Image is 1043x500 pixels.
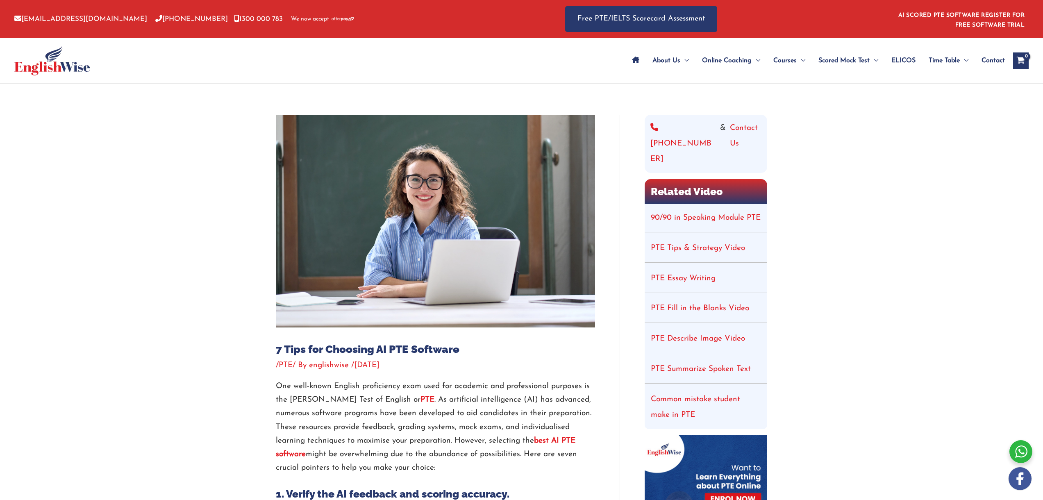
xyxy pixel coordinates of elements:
[885,46,922,75] a: ELICOS
[651,275,716,282] a: PTE Essay Writing
[651,214,761,222] a: 90/90 in Speaking Module PTE
[929,46,960,75] span: Time Table
[651,365,751,373] a: PTE Summarize Spoken Text
[797,46,805,75] span: Menu Toggle
[651,395,740,419] a: Common mistake student make in PTE
[695,46,767,75] a: Online CoachingMenu Toggle
[652,46,680,75] span: About Us
[276,380,595,475] p: One well-known English proficiency exam used for academic and professional purposes is the [PERSO...
[893,6,1029,32] aside: Header Widget 1
[565,6,717,32] a: Free PTE/IELTS Scorecard Assessment
[14,16,147,23] a: [EMAIL_ADDRESS][DOMAIN_NAME]
[420,396,434,404] a: PTE
[651,335,745,343] a: PTE Describe Image Video
[773,46,797,75] span: Courses
[767,46,812,75] a: CoursesMenu Toggle
[702,46,752,75] span: Online Coaching
[812,46,885,75] a: Scored Mock TestMenu Toggle
[625,46,1005,75] nav: Site Navigation: Main Menu
[680,46,689,75] span: Menu Toggle
[1013,52,1029,69] a: View Shopping Cart, empty
[354,361,379,369] span: [DATE]
[975,46,1005,75] a: Contact
[922,46,975,75] a: Time TableMenu Toggle
[898,12,1025,28] a: AI SCORED PTE SOFTWARE REGISTER FOR FREE SOFTWARE TRIAL
[276,360,595,371] div: / / By /
[960,46,968,75] span: Menu Toggle
[645,179,767,204] h2: Related Video
[982,46,1005,75] span: Contact
[651,244,745,252] a: PTE Tips & Strategy Video
[752,46,760,75] span: Menu Toggle
[891,46,916,75] span: ELICOS
[291,15,329,23] span: We now accept
[234,16,283,23] a: 1300 000 783
[646,46,695,75] a: About UsMenu Toggle
[14,46,90,75] img: cropped-ew-logo
[650,120,761,167] div: &
[650,120,716,167] a: [PHONE_NUMBER]
[155,16,228,23] a: [PHONE_NUMBER]
[1009,467,1032,490] img: white-facebook.png
[730,120,761,167] a: Contact Us
[651,305,749,312] a: PTE Fill in the Blanks Video
[309,361,349,369] span: englishwise
[309,361,351,369] a: englishwise
[279,361,293,369] a: PTE
[332,17,354,21] img: Afterpay-Logo
[818,46,870,75] span: Scored Mock Test
[870,46,878,75] span: Menu Toggle
[276,343,595,356] h1: 7 Tips for Choosing AI PTE Software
